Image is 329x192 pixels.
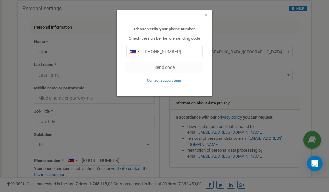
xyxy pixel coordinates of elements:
[134,27,195,31] b: Please verify your phone number
[147,78,182,83] a: Contact support team
[204,11,208,19] span: ×
[307,156,323,171] div: Open Intercom Messenger
[126,46,203,57] input: 0905 123 4567
[126,36,203,42] p: Check the number before sending code
[127,46,141,57] div: Telephone country code
[147,79,182,83] small: Contact support team
[204,12,208,19] button: Close
[126,62,203,73] button: Send code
